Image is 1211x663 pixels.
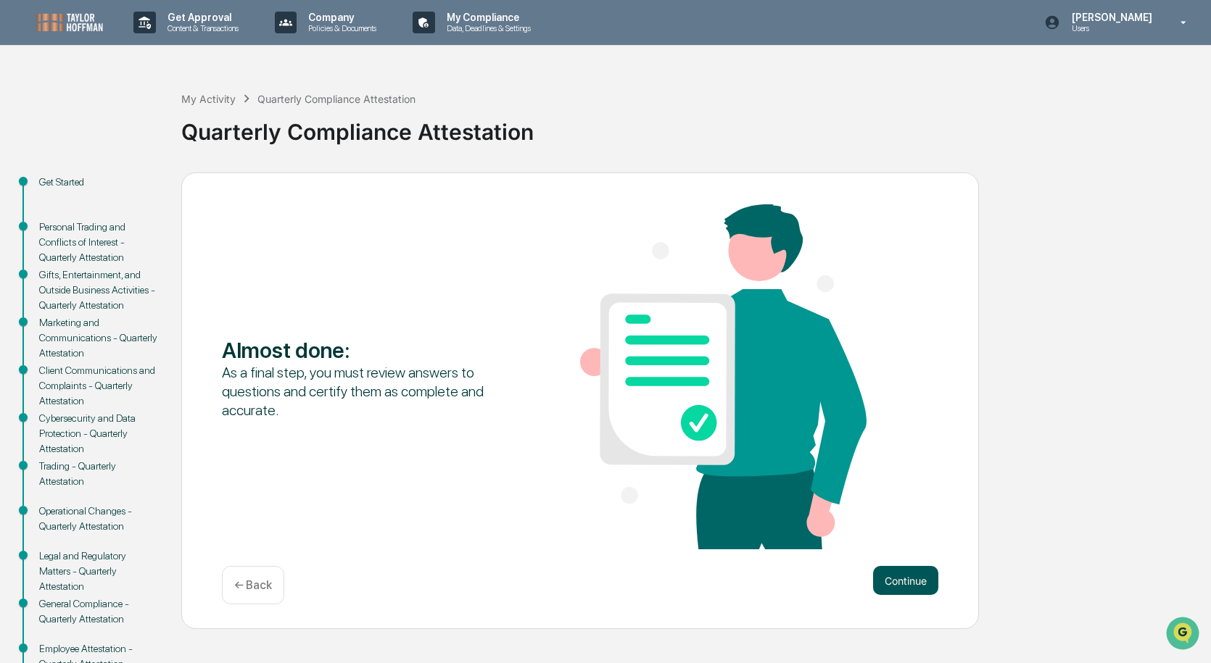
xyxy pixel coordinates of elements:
[297,23,384,33] p: Policies & Documents
[181,93,236,105] div: My Activity
[15,184,26,196] div: 🖐️
[222,337,508,363] div: Almost done :
[99,177,186,203] a: 🗄️Attestations
[144,246,175,257] span: Pylon
[15,30,264,54] p: How can we help?
[435,12,538,23] p: My Compliance
[9,177,99,203] a: 🖐️Preclearance
[156,12,246,23] p: Get Approval
[1060,12,1160,23] p: [PERSON_NAME]
[873,566,938,595] button: Continue
[234,578,272,592] p: ← Back
[49,125,183,137] div: We're available if you need us!
[49,111,238,125] div: Start new chat
[247,115,264,133] button: Start new chat
[39,549,158,594] div: Legal and Regulatory Matters - Quarterly Attestation
[1165,615,1204,654] iframe: Open customer support
[29,183,94,197] span: Preclearance
[102,245,175,257] a: Powered byPylon
[9,204,97,230] a: 🔎Data Lookup
[39,315,158,361] div: Marketing and Communications - Quarterly Attestation
[120,183,180,197] span: Attestations
[257,93,416,105] div: Quarterly Compliance Attestation
[15,212,26,223] div: 🔎
[580,204,867,549] img: Almost done
[39,411,158,456] div: Cybersecurity and Data Protection - Quarterly Attestation
[1060,23,1160,33] p: Users
[15,111,41,137] img: 1746055101610-c473b297-6a78-478c-a979-82029cc54cd1
[39,596,158,627] div: General Compliance - Quarterly Attestation
[39,363,158,409] div: Client Communications and Complaints - Quarterly Attestation
[297,12,384,23] p: Company
[29,210,91,225] span: Data Lookup
[39,504,158,534] div: Operational Changes - Quarterly Attestation
[39,267,158,313] div: Gifts, Entertainment, and Outside Business Activities - Quarterly Attestation
[156,23,246,33] p: Content & Transactions
[105,184,117,196] div: 🗄️
[435,23,538,33] p: Data, Deadlines & Settings
[181,107,1204,145] div: Quarterly Compliance Attestation
[39,459,158,489] div: Trading - Quarterly Attestation
[35,12,104,33] img: logo
[222,363,508,420] div: As a final step, you must review answers to questions and certify them as complete and accurate.
[39,220,158,265] div: Personal Trading and Conflicts of Interest - Quarterly Attestation
[39,175,158,190] div: Get Started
